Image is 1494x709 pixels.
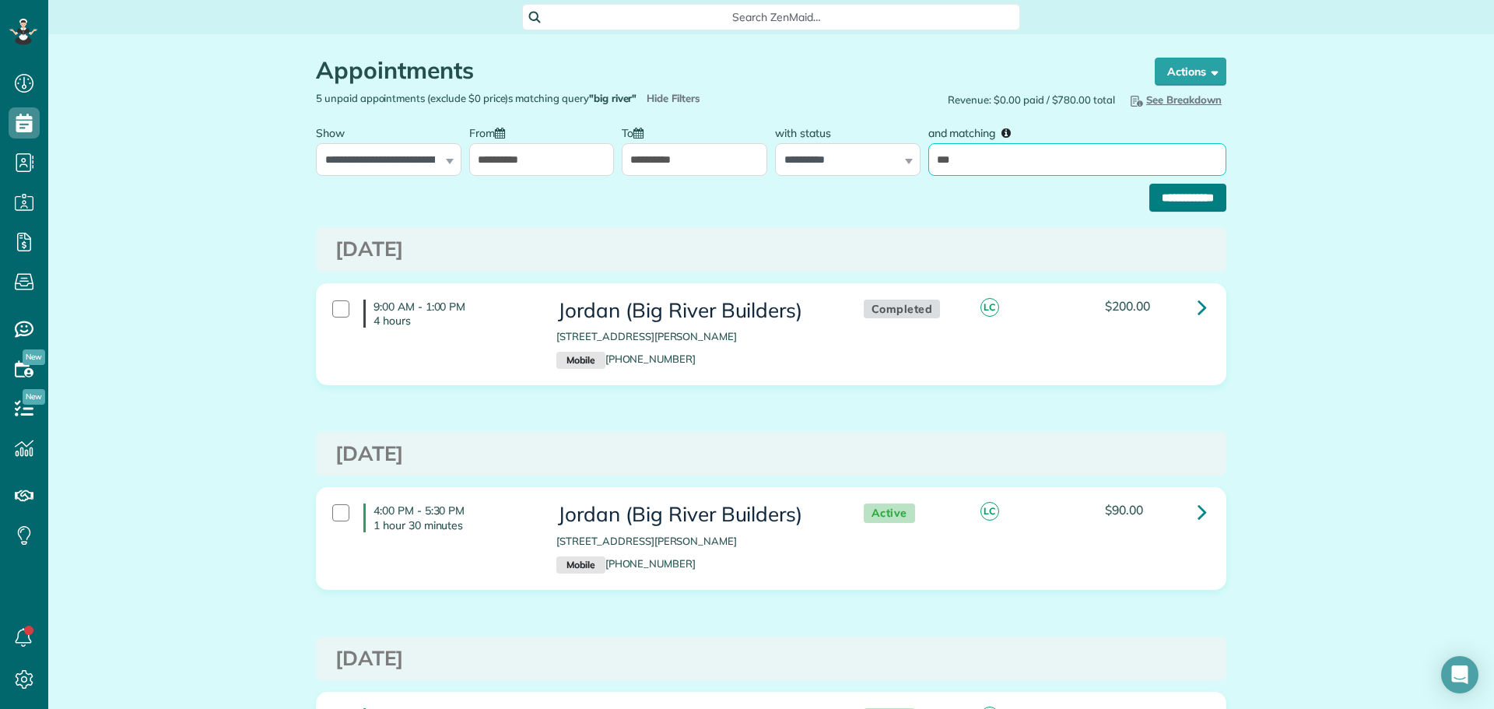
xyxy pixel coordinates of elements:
h3: [DATE] [335,443,1207,465]
p: 4 hours [373,314,533,328]
p: [STREET_ADDRESS][PERSON_NAME] [556,534,832,549]
h3: Jordan (Big River Builders) [556,504,832,526]
span: New [23,389,45,405]
p: 1 hour 30 minutes [373,518,533,532]
span: Hide Filters [647,91,700,106]
h4: 4:00 PM - 5:30 PM [363,504,533,532]
span: Revenue: $0.00 paid / $780.00 total [948,93,1115,107]
small: Mobile [556,352,605,369]
button: See Breakdown [1123,91,1226,108]
div: Open Intercom Messenger [1441,656,1478,693]
span: New [23,349,45,365]
span: $200.00 [1105,298,1150,314]
a: Mobile[PHONE_NUMBER] [556,353,696,365]
small: Mobile [556,556,605,574]
a: Hide Filters [647,92,700,104]
button: Actions [1155,58,1226,86]
h4: 9:00 AM - 1:00 PM [363,300,533,328]
a: Mobile[PHONE_NUMBER] [556,557,696,570]
h3: [DATE] [335,238,1207,261]
span: See Breakdown [1128,93,1222,106]
label: To [622,118,651,146]
span: LC [980,298,999,317]
span: LC [980,502,999,521]
p: [STREET_ADDRESS][PERSON_NAME] [556,329,832,344]
span: Completed [864,300,941,319]
h3: Jordan (Big River Builders) [556,300,832,322]
label: and matching [928,118,1022,146]
span: Active [864,504,915,523]
h3: [DATE] [335,648,1207,670]
div: 5 unpaid appointments (exclude $0 price)s matching query [304,91,771,106]
strong: "big river" [589,92,637,104]
h1: Appointments [316,58,1125,83]
label: From [469,118,513,146]
span: $90.00 [1105,502,1143,518]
